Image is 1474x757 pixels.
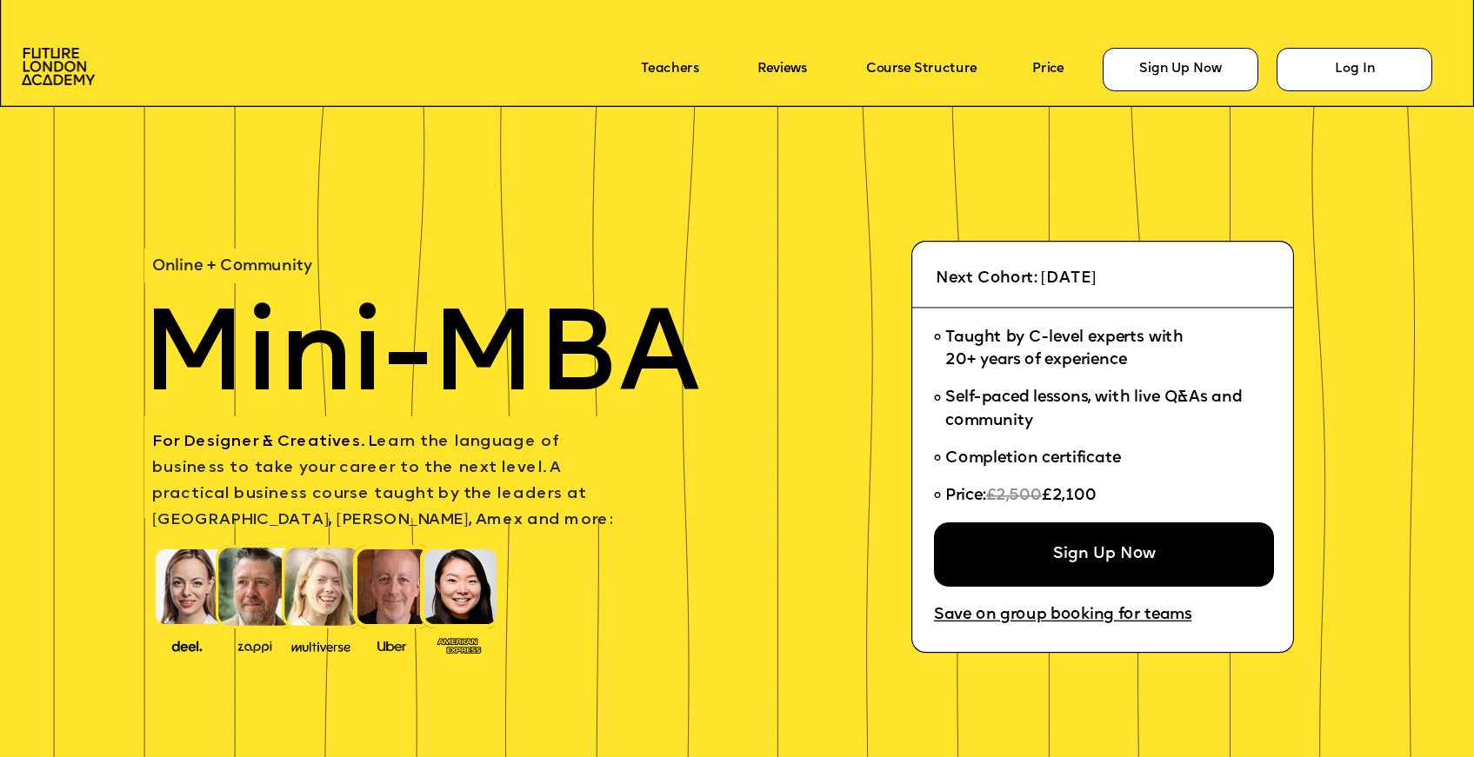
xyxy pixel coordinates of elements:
[152,435,612,528] span: earn the language of business to take your career to the next level. A practical business course ...
[986,488,1043,503] span: £2,500
[936,271,1096,287] span: Next Cohort: [DATE]
[363,637,420,653] img: image-99cff0b2-a396-4aab-8550-cf4071da2cb9.png
[945,488,985,503] span: Price:
[226,637,283,653] img: image-b2f1584c-cbf7-4a77-bbe0-f56ae6ee31f2.png
[945,390,1246,429] span: Self-paced lessons, with live Q&As and community
[286,635,355,654] img: image-b7d05013-d886-4065-8d38-3eca2af40620.png
[866,63,977,77] a: Course Structure
[641,63,698,77] a: Teachers
[152,259,312,275] span: Online + Community
[22,48,95,85] img: image-aac980e9-41de-4c2d-a048-f29dd30a0068.png
[945,450,1121,466] span: Completion certificate
[152,435,377,450] span: For Designer & Creatives. L
[141,303,699,418] span: Mini-MBA
[934,607,1191,624] a: Save on group booking for teams
[158,635,216,654] img: image-388f4489-9820-4c53-9b08-f7df0b8d4ae2.png
[945,330,1183,369] span: Taught by C-level experts with 20+ years of experience
[757,63,806,77] a: Reviews
[430,634,488,656] img: image-93eab660-639c-4de6-957c-4ae039a0235a.png
[1042,488,1097,503] span: £2,100
[1032,63,1064,77] a: Price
